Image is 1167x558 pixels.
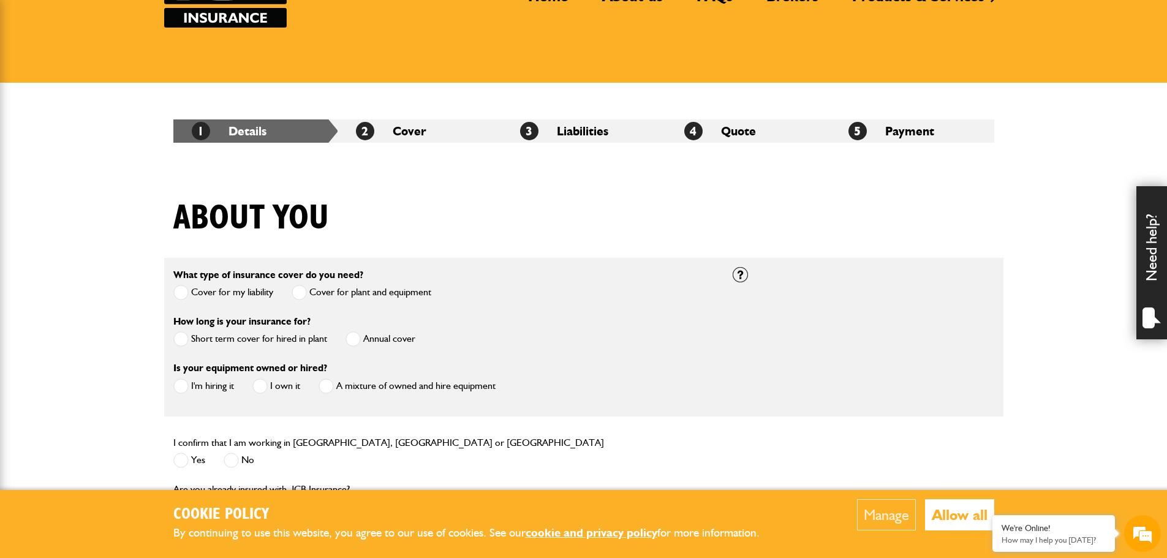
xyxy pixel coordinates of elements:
[666,119,830,143] li: Quote
[502,119,666,143] li: Liabilities
[1002,523,1106,533] div: We're Online!
[356,122,374,140] span: 2
[857,499,916,530] button: Manage
[224,453,254,468] label: No
[848,122,867,140] span: 5
[173,438,604,448] label: I confirm that I am working in [GEOGRAPHIC_DATA], [GEOGRAPHIC_DATA] or [GEOGRAPHIC_DATA]
[526,526,657,540] a: cookie and privacy policy
[173,331,327,347] label: Short term cover for hired in plant
[830,119,994,143] li: Payment
[192,122,210,140] span: 1
[925,499,994,530] button: Allow all
[173,285,273,300] label: Cover for my liability
[684,122,703,140] span: 4
[338,119,502,143] li: Cover
[173,484,350,494] label: Are you already insured with JCB Insurance?
[173,453,205,468] label: Yes
[173,119,338,143] li: Details
[173,505,780,524] h2: Cookie Policy
[173,198,329,239] h1: About you
[173,524,780,543] p: By continuing to use this website, you agree to our use of cookies. See our for more information.
[292,285,431,300] label: Cover for plant and equipment
[252,379,300,394] label: I own it
[173,363,327,373] label: Is your equipment owned or hired?
[173,317,311,326] label: How long is your insurance for?
[319,379,496,394] label: A mixture of owned and hire equipment
[346,331,415,347] label: Annual cover
[1136,186,1167,339] div: Need help?
[173,379,234,394] label: I'm hiring it
[520,122,538,140] span: 3
[1002,535,1106,545] p: How may I help you today?
[173,270,363,280] label: What type of insurance cover do you need?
